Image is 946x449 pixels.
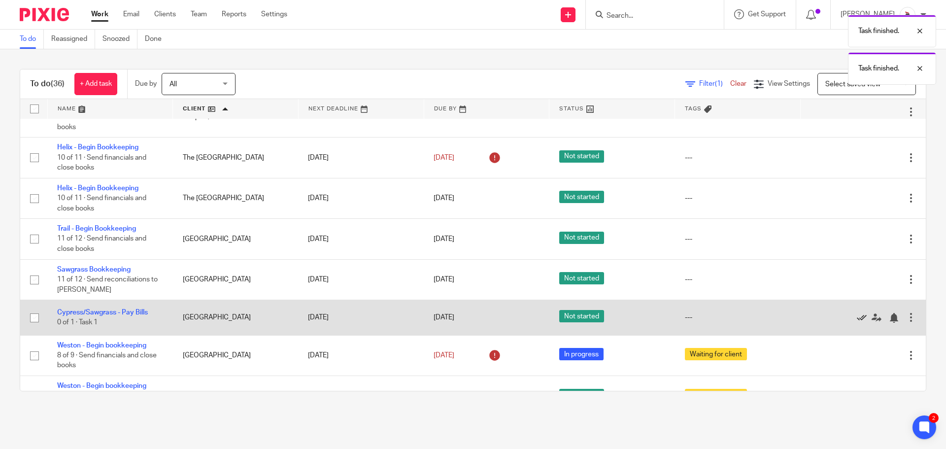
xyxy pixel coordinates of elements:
[858,64,899,73] p: Task finished.
[57,319,98,326] span: 0 of 1 · Task 1
[169,81,177,88] span: All
[434,236,454,242] span: [DATE]
[57,276,158,293] span: 11 of 12 · Send reconciliations to [PERSON_NAME]
[685,153,791,163] div: ---
[298,376,424,416] td: [DATE]
[173,178,299,218] td: The [GEOGRAPHIC_DATA]
[123,9,139,19] a: Email
[57,113,157,131] span: 8 of 9 · Send financials and close books
[173,300,299,335] td: [GEOGRAPHIC_DATA]
[91,9,108,19] a: Work
[173,335,299,376] td: [GEOGRAPHIC_DATA]
[57,195,146,212] span: 10 of 11 · Send financials and close books
[154,9,176,19] a: Clients
[825,81,880,88] span: Select saved view
[173,138,299,178] td: The [GEOGRAPHIC_DATA]
[929,413,939,423] div: 2
[57,382,146,389] a: Weston - Begin bookkeeping
[173,259,299,300] td: [GEOGRAPHIC_DATA]
[857,312,872,322] a: Mark as done
[135,79,157,89] p: Due by
[434,276,454,283] span: [DATE]
[191,9,207,19] a: Team
[20,30,44,49] a: To do
[559,191,604,203] span: Not started
[559,389,604,401] span: Not started
[57,236,146,253] span: 11 of 12 · Send financials and close books
[145,30,169,49] a: Done
[559,348,604,360] span: In progress
[261,9,287,19] a: Settings
[559,150,604,163] span: Not started
[685,389,747,401] span: Waiting for client
[57,185,138,192] a: Helix - Begin Bookkeeping
[434,195,454,202] span: [DATE]
[298,335,424,376] td: [DATE]
[685,106,702,111] span: Tags
[30,79,65,89] h1: To do
[173,219,299,259] td: [GEOGRAPHIC_DATA]
[102,30,137,49] a: Snoozed
[434,314,454,321] span: [DATE]
[685,193,791,203] div: ---
[222,9,246,19] a: Reports
[559,310,604,322] span: Not started
[685,234,791,244] div: ---
[173,376,299,416] td: [GEOGRAPHIC_DATA]
[298,219,424,259] td: [DATE]
[57,342,146,349] a: Weston - Begin bookkeeping
[20,8,69,21] img: Pixie
[298,300,424,335] td: [DATE]
[298,138,424,178] td: [DATE]
[559,272,604,284] span: Not started
[57,154,146,172] span: 10 of 11 · Send financials and close books
[434,352,454,359] span: [DATE]
[57,144,138,151] a: Helix - Begin Bookkeeping
[57,225,136,232] a: Trail - Begin Bookkeeping
[685,348,747,360] span: Waiting for client
[900,7,915,23] img: EtsyProfilePhoto.jpg
[685,312,791,322] div: ---
[57,266,131,273] a: Sawgrass Bookkeeping
[298,178,424,218] td: [DATE]
[57,309,148,316] a: Cypress/Sawgrass - Pay Bills
[51,30,95,49] a: Reassigned
[434,154,454,161] span: [DATE]
[858,26,899,36] p: Task finished.
[559,232,604,244] span: Not started
[51,80,65,88] span: (36)
[685,275,791,284] div: ---
[74,73,117,95] a: + Add task
[57,352,157,369] span: 8 of 9 · Send financials and close books
[298,259,424,300] td: [DATE]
